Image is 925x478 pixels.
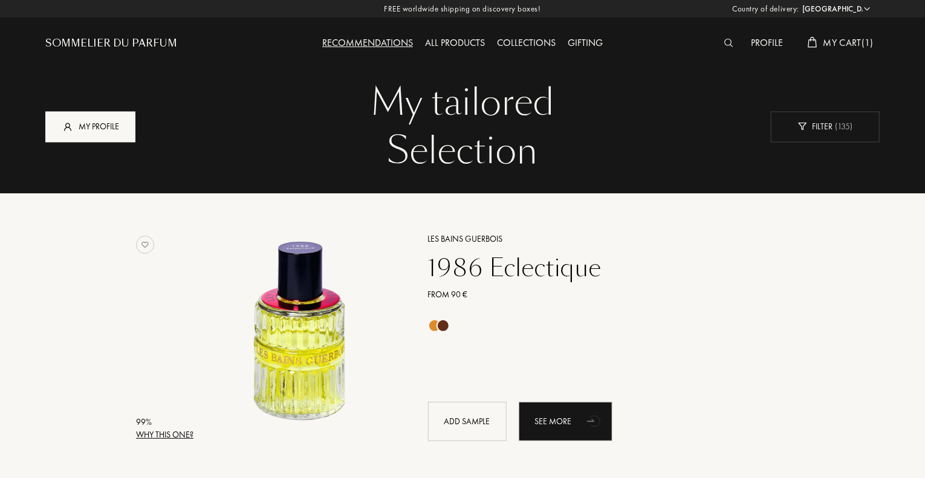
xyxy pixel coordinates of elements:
a: Gifting [562,36,609,49]
div: 99 % [136,416,193,428]
div: My tailored [54,79,871,127]
div: Why this one? [136,428,193,441]
a: 1986 Eclectique [419,253,771,282]
img: cart_white.svg [808,37,817,48]
div: My profile [45,111,135,142]
a: All products [419,36,491,49]
a: Recommendations [316,36,419,49]
a: From 90 € [419,288,771,301]
div: Recommendations [316,36,419,51]
a: See moreanimation [519,402,612,441]
img: new_filter_w.svg [798,123,807,131]
div: All products [419,36,491,51]
a: Les Bains Guerbois [419,233,771,245]
div: See more [519,402,612,441]
span: My Cart ( 1 ) [823,36,874,49]
a: Sommelier du Parfum [45,36,177,51]
img: no_like_p.png [136,236,154,254]
a: 1986 Eclectique Les Bains Guerbois [198,218,410,455]
div: Gifting [562,36,609,51]
span: ( 135 ) [832,121,852,132]
img: search_icn_white.svg [724,39,733,47]
a: Profile [745,36,790,49]
div: Add sample [428,402,507,441]
a: Collections [491,36,562,49]
div: Collections [491,36,562,51]
img: 1986 Eclectique Les Bains Guerbois [198,231,400,432]
div: Selection [54,127,871,175]
span: Country of delivery: [733,3,799,15]
img: profil_icn.svg [62,120,74,132]
div: Profile [745,36,790,51]
div: animation [583,409,607,433]
div: Filter [771,111,880,142]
